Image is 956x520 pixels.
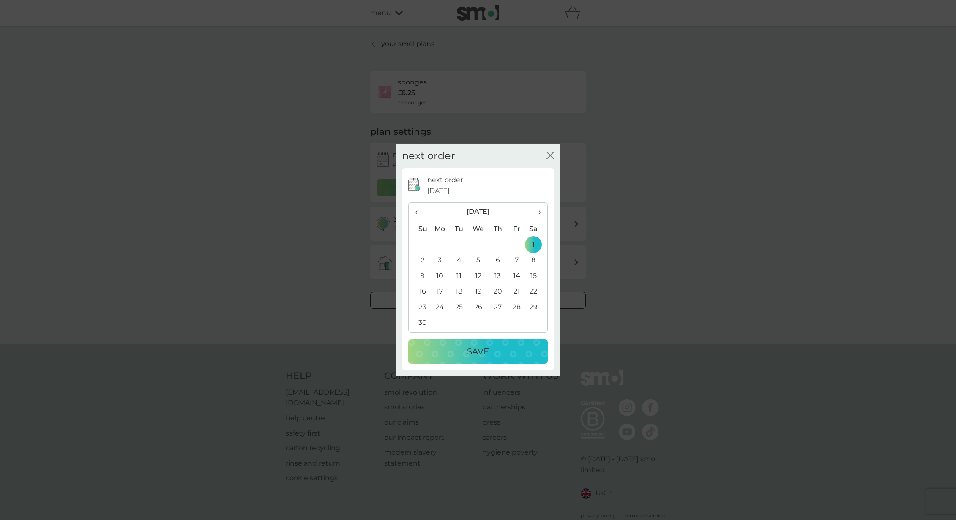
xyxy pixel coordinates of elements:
td: 19 [469,283,488,299]
th: Su [409,221,430,237]
th: Tu [450,221,469,237]
td: 27 [488,299,507,315]
td: 12 [469,268,488,283]
p: next order [427,174,463,185]
th: Sa [526,221,547,237]
td: 2 [409,252,430,268]
td: 11 [450,268,469,283]
span: [DATE] [427,185,450,196]
td: 13 [488,268,507,283]
th: We [469,221,488,237]
th: Fr [507,221,526,237]
td: 15 [526,268,547,283]
p: Save [467,345,489,358]
td: 26 [469,299,488,315]
td: 8 [526,252,547,268]
span: ‹ [415,203,424,221]
td: 29 [526,299,547,315]
td: 21 [507,283,526,299]
td: 24 [430,299,450,315]
th: Mo [430,221,450,237]
td: 30 [409,315,430,330]
td: 20 [488,283,507,299]
td: 10 [430,268,450,283]
td: 28 [507,299,526,315]
th: Th [488,221,507,237]
td: 6 [488,252,507,268]
td: 14 [507,268,526,283]
td: 25 [450,299,469,315]
h2: next order [402,150,455,162]
td: 18 [450,283,469,299]
td: 4 [450,252,469,268]
td: 22 [526,283,547,299]
td: 3 [430,252,450,268]
span: › [533,203,541,221]
button: Save [408,339,548,364]
td: 23 [409,299,430,315]
td: 17 [430,283,450,299]
td: 5 [469,252,488,268]
td: 7 [507,252,526,268]
td: 9 [409,268,430,283]
td: 1 [526,237,547,252]
td: 16 [409,283,430,299]
th: [DATE] [430,203,526,221]
button: close [546,152,554,161]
